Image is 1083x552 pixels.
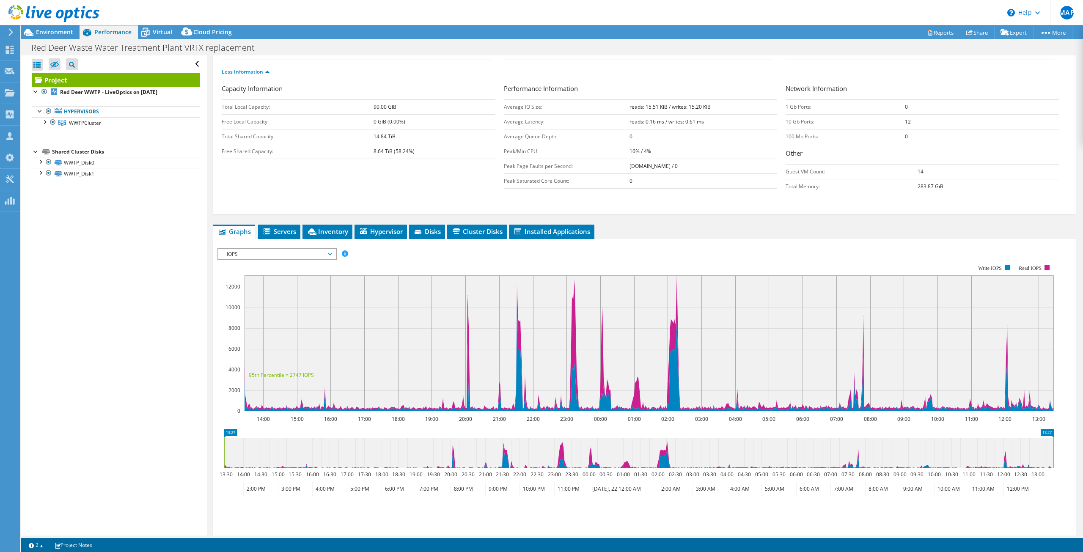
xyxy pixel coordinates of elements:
[228,387,240,394] text: 2000
[504,129,629,144] td: Average Queue Depth:
[755,471,768,478] text: 05:00
[994,26,1034,39] a: Export
[222,99,374,114] td: Total Local Capacity:
[425,415,438,423] text: 19:00
[52,147,200,157] div: Shared Cluster Disks
[599,471,613,478] text: 00:30
[786,114,904,129] td: 10 Gb Ports:
[459,415,472,423] text: 20:00
[324,415,337,423] text: 16:00
[876,471,889,478] text: 08:30
[594,415,607,423] text: 00:00
[864,415,877,423] text: 08:00
[786,84,1059,95] h3: Network Information
[617,471,630,478] text: 01:00
[686,471,699,478] text: 03:00
[27,43,268,52] h1: Red Deer Waste Water Treatment Plant VRTX replacement
[905,103,908,110] b: 0
[1033,26,1072,39] a: More
[413,227,441,236] span: Disks
[583,471,596,478] text: 00:00
[807,471,820,478] text: 06:30
[786,179,918,194] td: Total Memory:
[998,415,1012,423] text: 12:00
[513,227,590,236] span: Installed Applications
[918,168,924,175] b: 14
[859,471,872,478] text: 08:00
[36,28,73,36] span: Environment
[32,73,200,87] a: Project
[504,114,629,129] td: Average Latency:
[392,415,405,423] text: 18:00
[504,173,629,188] td: Peak Saturated Core Count:
[910,471,924,478] text: 09:30
[669,471,682,478] text: 02:30
[222,129,374,144] td: Total Shared Capacity:
[272,471,285,478] text: 15:00
[451,227,503,236] span: Cluster Disks
[223,249,331,259] span: IOPS
[341,471,354,478] text: 17:00
[32,87,200,98] a: Red Deer WWTP - LiveOptics on [DATE]
[225,304,240,311] text: 10000
[1031,471,1045,478] text: 13:00
[32,106,200,117] a: Hypervisors
[403,49,406,56] b: 3
[629,177,632,184] b: 0
[222,114,374,129] td: Free Local Capacity:
[374,133,396,140] b: 14.84 TiB
[374,103,396,110] b: 90.00 GiB
[222,84,495,95] h3: Capacity Information
[60,88,157,96] b: Red Deer WWTP - LiveOptics on [DATE]
[307,227,348,236] span: Inventory
[222,68,269,75] a: Less Information
[997,471,1010,478] text: 12:00
[193,28,232,36] span: Cloud Pricing
[893,471,907,478] text: 09:00
[661,415,674,423] text: 02:00
[249,371,314,379] text: 95th Percentile = 2747 IOPS
[323,471,336,478] text: 16:30
[504,99,629,114] td: Average IO Size:
[374,118,405,125] b: 0 GiB (0.00%)
[462,471,475,478] text: 20:30
[228,324,240,332] text: 8000
[629,103,711,110] b: reads: 15.51 KiB / writes: 15.20 KiB
[629,148,651,155] b: 16% / 4%
[786,148,1059,160] h3: Other
[560,415,573,423] text: 23:00
[651,471,665,478] text: 02:00
[962,471,976,478] text: 11:00
[1014,471,1027,478] text: 12:30
[289,471,302,478] text: 15:30
[897,415,910,423] text: 09:00
[824,471,837,478] text: 07:00
[225,283,240,290] text: 12000
[786,164,918,179] td: Guest VM Count:
[920,26,960,39] a: Reports
[527,415,540,423] text: 22:00
[928,471,941,478] text: 10:00
[358,471,371,478] text: 17:30
[531,471,544,478] text: 22:30
[786,99,904,114] td: 1 Gb Ports:
[918,183,943,190] b: 283.87 GiB
[762,415,775,423] text: 05:00
[565,471,578,478] text: 23:30
[23,540,49,550] a: 2
[786,129,904,144] td: 100 Mb Ports:
[291,415,304,423] text: 15:00
[720,471,734,478] text: 04:00
[1007,9,1015,16] svg: \n
[790,471,803,478] text: 06:00
[738,471,751,478] text: 04:30
[729,415,742,423] text: 04:00
[262,227,296,236] span: Servers
[94,28,132,36] span: Performance
[32,168,200,179] a: WWTP_Disk1
[392,471,405,478] text: 18:30
[410,471,423,478] text: 19:00
[374,148,415,155] b: 8.64 TiB (58.24%)
[306,471,319,478] text: 16:00
[504,144,629,159] td: Peak/Min CPU:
